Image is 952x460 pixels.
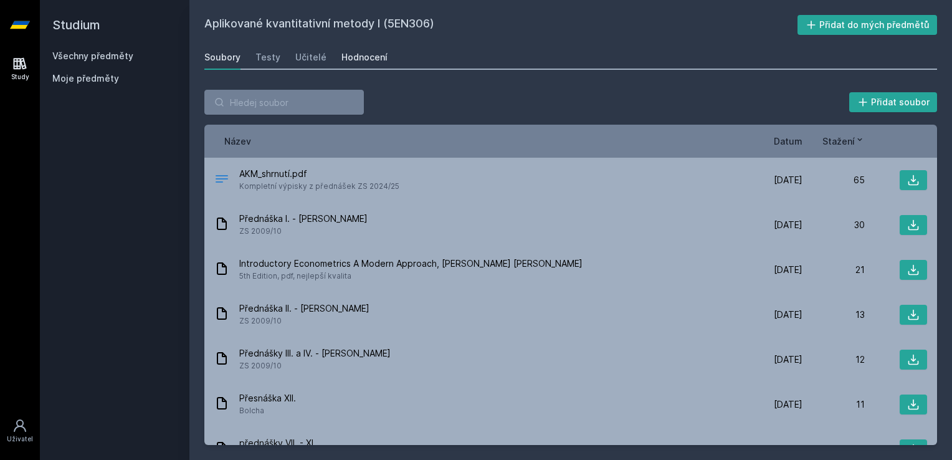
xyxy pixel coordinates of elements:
[204,45,240,70] a: Soubory
[802,174,865,186] div: 65
[774,264,802,276] span: [DATE]
[802,219,865,231] div: 30
[255,51,280,64] div: Testy
[797,15,938,35] button: Přidat do mých předmětů
[52,50,133,61] a: Všechny předměty
[239,347,391,360] span: Přednášky III. a IV. - [PERSON_NAME]
[822,135,865,148] button: Stažení
[224,135,251,148] button: Název
[774,443,802,456] span: [DATE]
[295,51,326,64] div: Učitelé
[802,398,865,411] div: 11
[774,353,802,366] span: [DATE]
[7,434,33,444] div: Uživatel
[204,90,364,115] input: Hledej soubor
[239,392,296,405] span: Přesnáška XII.
[341,51,388,64] div: Hodnocení
[774,309,802,321] span: [DATE]
[239,405,296,417] span: Bolcha
[239,180,399,193] span: Kompletní výpisky z přednášek ZS 2024/25
[2,50,37,88] a: Study
[802,353,865,366] div: 12
[802,309,865,321] div: 13
[239,360,391,372] span: ZS 2009/10
[774,135,802,148] button: Datum
[255,45,280,70] a: Testy
[802,443,865,456] div: 10
[341,45,388,70] a: Hodnocení
[239,437,316,449] span: přednášky VII. - XI.
[774,219,802,231] span: [DATE]
[239,225,368,237] span: ZS 2009/10
[239,270,583,282] span: 5th Edition, pdf, nejlepší kvalita
[239,315,369,327] span: ZS 2009/10
[239,302,369,315] span: Přednáška II. - [PERSON_NAME]
[239,257,583,270] span: Introductory Econometrics A Modern Approach, [PERSON_NAME] [PERSON_NAME]
[214,171,229,189] div: PDF
[52,72,119,85] span: Moje předměty
[822,135,855,148] span: Stažení
[239,213,368,225] span: Přednáška I. - [PERSON_NAME]
[774,398,802,411] span: [DATE]
[2,412,37,450] a: Uživatel
[204,15,797,35] h2: Aplikované kvantitativní metody I (5EN306)
[239,168,399,180] span: AKM_shrnutí.pdf
[802,264,865,276] div: 21
[204,51,240,64] div: Soubory
[849,92,938,112] button: Přidat soubor
[11,72,29,82] div: Study
[774,174,802,186] span: [DATE]
[295,45,326,70] a: Učitelé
